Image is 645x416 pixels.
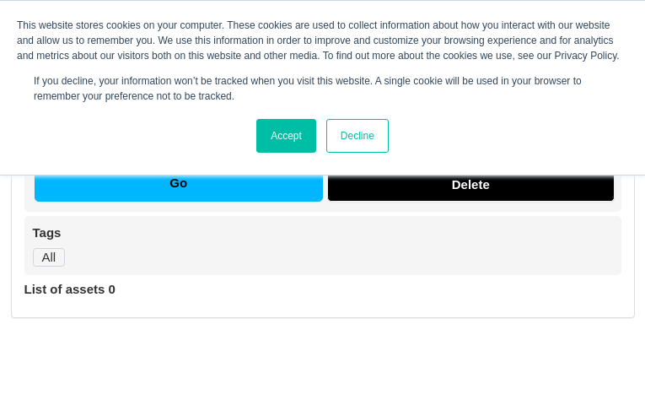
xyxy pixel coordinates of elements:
[326,119,389,153] a: Decline
[33,248,66,267] a: All
[256,119,316,153] a: Accept
[561,335,645,416] iframe: Chat Widget
[33,224,613,241] h4: Tags
[24,275,621,305] div: List of assets 0
[34,73,611,104] p: If you decline, your information won’t be tracked when you visit this website. A single cookie wi...
[35,168,323,202] input: Go
[17,18,628,63] div: This website stores cookies on your computer. These cookies are used to collect information about...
